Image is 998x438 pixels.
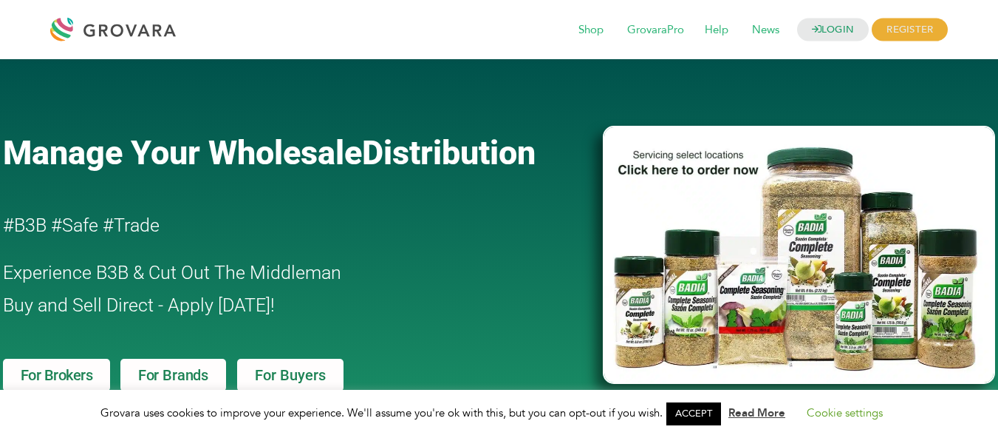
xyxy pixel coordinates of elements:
[694,22,739,38] a: Help
[255,368,326,383] span: For Buyers
[138,368,208,383] span: For Brands
[568,22,614,38] a: Shop
[742,16,790,44] span: News
[807,405,883,420] a: Cookie settings
[617,16,694,44] span: GrovaraPro
[797,18,869,41] a: LOGIN
[872,18,948,41] span: REGISTER
[120,359,226,391] a: For Brands
[100,405,898,420] span: Grovara uses cookies to improve your experience. We'll assume you're ok with this, but you can op...
[568,16,614,44] span: Shop
[728,405,785,420] a: Read More
[237,359,344,391] a: For Buyers
[3,294,275,316] span: Buy and Sell Direct - Apply [DATE]!
[3,133,362,172] span: Manage Your Wholesale
[362,133,536,172] span: Distribution
[742,22,790,38] a: News
[21,368,93,383] span: For Brokers
[3,262,341,283] span: Experience B3B & Cut Out The Middleman
[3,209,519,242] h2: #B3B #Safe #Trade
[3,133,579,172] a: Manage Your WholesaleDistribution
[617,22,694,38] a: GrovaraPro
[3,359,111,391] a: For Brokers
[694,16,739,44] span: Help
[666,402,721,425] a: ACCEPT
